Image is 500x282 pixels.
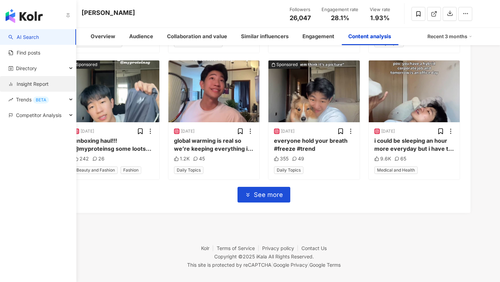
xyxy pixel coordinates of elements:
div: [DATE] [281,128,294,134]
div: [DATE] [81,128,94,134]
a: iKala [256,254,267,259]
div: everyone hold your breath #freeze #trend [274,137,354,152]
div: [PERSON_NAME] [82,8,135,17]
div: Engagement [302,32,334,41]
img: post-image [268,60,360,122]
div: i could be sleeping an hour more everyday but i have to commute to office instead #work #office [374,137,455,152]
img: post-image [68,60,159,122]
button: See more [237,187,290,202]
div: Content analysis [348,32,391,41]
a: Google Privacy [273,262,308,268]
a: Google Terms [309,262,341,268]
div: Collaboration and value [167,32,227,41]
span: | [308,262,309,268]
span: 28.1% [331,15,349,22]
a: Privacy policy [262,245,301,251]
a: Contact Us [301,245,327,251]
div: Overview [91,32,115,41]
div: unboxing haul!!! @myproteinsg some loots over the past month(s) up to 83% OFF!!! all the prices y... [74,137,154,152]
img: logo [6,9,43,23]
span: Directory [16,60,37,76]
span: See more [254,191,283,199]
span: Daily Topics [174,166,203,174]
div: BETA [33,97,49,103]
button: Sponsored [268,60,360,122]
div: Engagement rate [322,6,358,13]
span: 26,047 [290,14,311,22]
div: Sponsored [76,61,97,68]
div: [DATE] [381,128,395,134]
div: Followers [287,6,313,13]
span: Medical and Health [374,166,418,174]
a: Find posts [8,49,40,56]
span: rise [8,97,13,102]
div: View rate [367,6,393,13]
div: Audience [129,32,153,41]
div: Copyright © 2025 All Rights Reserved. [214,254,314,259]
div: Recent 3 months [427,31,472,42]
span: This site is protected by reCAPTCHA [187,261,341,269]
span: Daily Topics [274,166,303,174]
div: 45 [193,155,205,162]
a: Terms of Service [217,245,262,251]
div: 355 [274,155,289,162]
span: Beauty and Fashion [74,166,118,174]
div: [DATE] [181,128,194,134]
img: post-image [369,60,460,122]
div: 242 [74,155,89,162]
div: 1.2K [174,155,190,162]
div: 49 [292,155,304,162]
img: post-image [168,60,260,122]
a: searchAI Search [8,34,39,41]
div: Sponsored [276,61,298,68]
div: Similar influencers [241,32,289,41]
span: | [272,262,273,268]
span: 1.93% [370,15,390,22]
span: Trends [16,92,49,107]
div: 65 [394,155,406,162]
div: global warming is real so we’re keeping everything in the fridge #friends #trend [174,137,254,152]
div: 9.6K [374,155,391,162]
span: Fashion [120,166,141,174]
a: Kolr [201,245,217,251]
button: Sponsored [68,60,159,122]
span: Competitor Analysis [16,107,61,123]
div: 26 [92,155,105,162]
a: Insight Report [8,81,49,88]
